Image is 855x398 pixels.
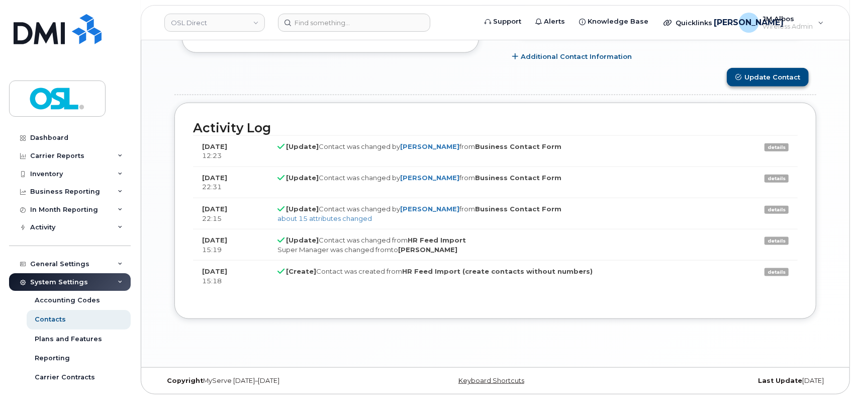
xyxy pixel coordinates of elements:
a: [PERSON_NAME] [400,174,459,182]
a: Alerts [528,12,572,32]
h2: Activity Log [193,121,798,135]
strong: [DATE] [202,174,227,182]
span: 12:23 [202,151,222,160]
strong: [DATE] [202,236,227,244]
td: Contact was changed by from [268,167,738,198]
div: [DATE] [607,377,831,385]
span: Support [493,17,521,27]
strong: [PERSON_NAME] [398,246,457,254]
span: 22:31 [202,183,222,191]
span: [PERSON_NAME] [714,17,784,29]
a: Support [478,12,528,32]
span: 15:19 [202,246,222,254]
a: Additional Contact Information [512,52,632,61]
div: Super Manager was changed from to [277,245,729,255]
strong: [DATE] [202,142,227,150]
span: 15:18 [202,277,222,285]
strong: Business Contact Form [475,205,561,213]
strong: Copyright [167,377,203,384]
strong: [DATE] [202,267,227,275]
button: Update Contact [727,68,809,87]
a: Knowledge Base [572,12,655,32]
strong: [Create] [286,267,316,275]
strong: [Update] [286,174,319,182]
a: about 15 attributes changed [277,214,372,222]
span: Knowledge Base [588,17,648,27]
td: Contact was created from [268,260,738,291]
input: Find something... [278,14,430,32]
span: Wireless Admin [763,23,813,31]
strong: HR Feed Import [408,236,466,244]
strong: Business Contact Form [475,174,561,182]
a: details [765,175,789,183]
span: JM Albos [763,15,813,23]
strong: [Update] [286,236,319,244]
strong: Last Update [758,377,802,384]
strong: [DATE] [202,205,227,213]
a: OSL Direct [164,14,265,32]
div: JM Albos [732,13,831,33]
strong: [Update] [286,205,319,213]
a: Keyboard Shortcuts [458,377,524,384]
strong: HR Feed Import (create contacts without numbers) [402,267,593,275]
div: Quicklinks [656,13,730,33]
span: 22:15 [202,214,222,222]
a: details [765,237,789,245]
span: Quicklinks [676,19,712,27]
a: [PERSON_NAME] [400,142,459,150]
td: Contact was changed by from [268,135,738,167]
a: details [765,206,789,214]
td: Contact was changed from [268,229,738,260]
td: Contact was changed by from [268,198,738,229]
strong: [Update] [286,142,319,150]
a: details [765,143,789,151]
span: Alerts [544,17,565,27]
div: MyServe [DATE]–[DATE] [159,377,384,385]
a: details [765,268,789,276]
strong: Business Contact Form [475,142,561,150]
a: [PERSON_NAME] [400,205,459,213]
